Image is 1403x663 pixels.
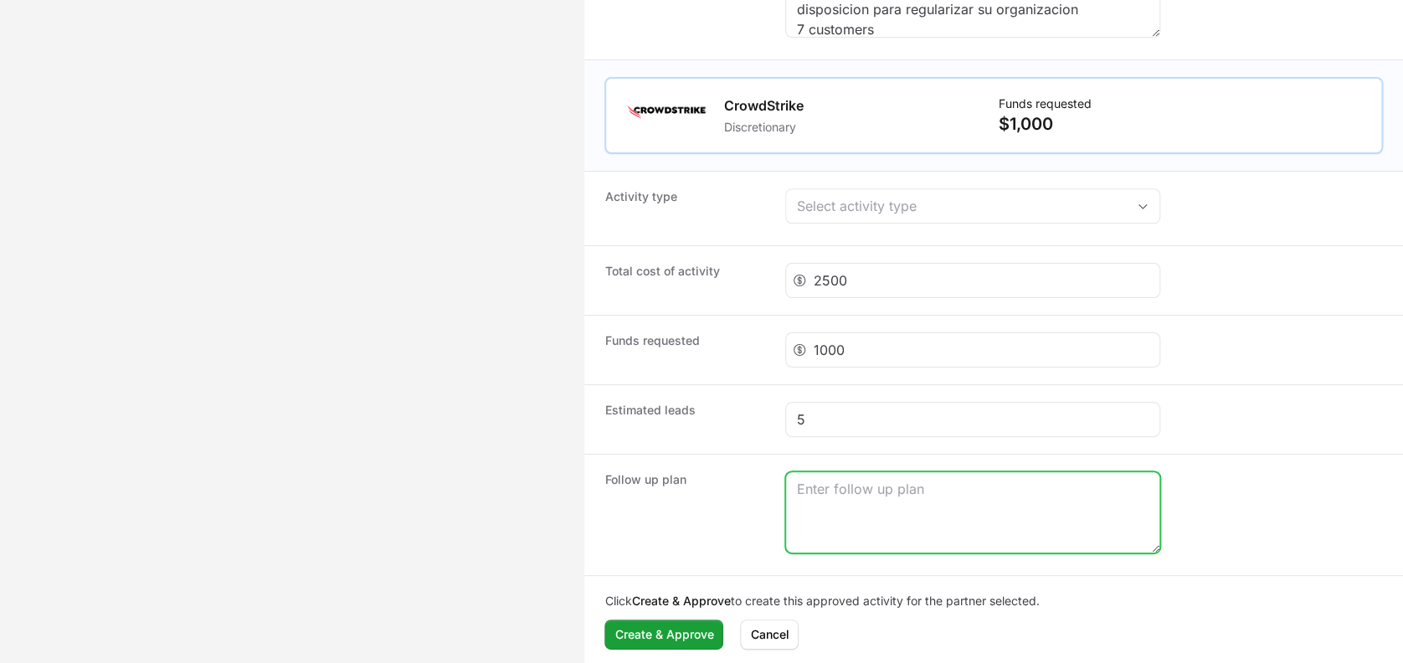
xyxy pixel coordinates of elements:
span: Cancel [750,624,789,645]
h1: CrowdStrike [723,95,803,116]
input: Enter estimated number of leads [796,409,1149,429]
dt: Total cost of activity [604,263,765,298]
dt: Follow up plan [604,471,765,558]
div: Select activity type [796,196,1126,216]
input: Enter total cost of activity e.g. $5,000 [813,270,1149,290]
input: Enter funds requested e.g. $2,500 [813,340,1149,360]
p: Funds requested [999,95,1174,112]
button: Select activity type [786,189,1159,223]
span: Create & Approve [614,624,713,645]
p: $1,000 [999,112,1174,136]
dt: Funds requested [604,332,765,367]
dt: Estimated leads [604,402,765,437]
button: Cancel [740,619,799,650]
p: Discretionary [723,119,803,136]
b: Create & Approve [631,594,730,608]
button: Create & Approve [604,619,723,650]
p: Click to create this approved activity for the partner selected. [604,593,1383,609]
dt: Activity type [604,188,765,229]
img: CrowdStrike [626,95,707,129]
